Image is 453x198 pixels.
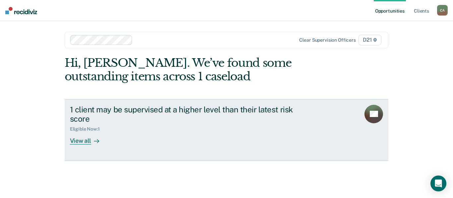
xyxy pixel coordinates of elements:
div: Open Intercom Messenger [430,176,446,191]
div: C A [437,5,448,16]
div: 1 client may be supervised at a higher level than their latest risk score [70,105,303,124]
img: Recidiviz [5,7,37,14]
div: Eligible Now : 1 [70,126,105,132]
span: D21 [358,35,381,45]
a: 1 client may be supervised at a higher level than their latest risk scoreEligible Now:1View all [65,99,389,161]
div: Clear supervision officers [299,37,356,43]
div: Hi, [PERSON_NAME]. We’ve found some outstanding items across 1 caseload [65,56,324,83]
button: CA [437,5,448,16]
div: View all [70,132,107,145]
